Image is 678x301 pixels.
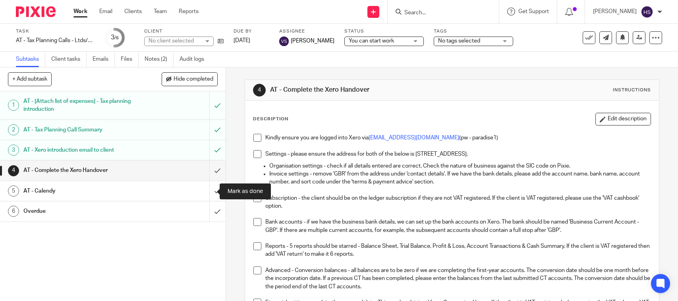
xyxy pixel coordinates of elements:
[8,165,19,176] div: 4
[270,86,469,94] h1: AT - Complete the Xero Handover
[121,52,139,67] a: Files
[253,84,266,96] div: 4
[16,52,45,67] a: Subtasks
[234,38,250,43] span: [DATE]
[265,134,650,142] p: Kindly ensure you are logged into Xero via (pw - paradise1)
[613,87,651,93] div: Instructions
[154,8,167,15] a: Team
[23,95,142,116] h1: AT - [Attach list of expenses] - Tax planning introduction
[253,116,288,122] p: Description
[641,6,653,18] img: svg%3E
[8,185,19,197] div: 5
[8,100,19,111] div: 1
[344,28,424,35] label: Status
[595,113,651,125] button: Edit description
[269,162,650,170] p: Organisation settings - check if all details entered are correct. Check the nature of business ag...
[16,28,95,35] label: Task
[99,8,112,15] a: Email
[114,36,119,40] small: /6
[111,33,119,42] div: 3
[23,164,142,176] h1: AT - Complete the Xero Handover
[265,150,650,158] p: Settings - please ensure the address for both of the below is [STREET_ADDRESS].
[279,37,289,46] img: svg%3E
[265,266,650,291] p: Advanced - Conversion balances - all balances are to be zero if we are completing the first-year ...
[404,10,475,17] input: Search
[162,72,218,86] button: Hide completed
[23,144,142,156] h1: AT - Xero introduction email to client
[434,28,513,35] label: Tags
[23,185,142,197] h1: AT - Calendy
[291,37,334,45] span: [PERSON_NAME]
[279,28,334,35] label: Assignee
[8,124,19,135] div: 2
[23,205,142,217] h1: Overdue
[16,37,95,44] div: AT - Tax Planning Calls - Ltds/CICs/Charities
[174,76,213,83] span: Hide completed
[518,9,549,14] span: Get Support
[369,135,459,141] a: [EMAIL_ADDRESS][DOMAIN_NAME]
[265,242,650,259] p: Reports - 5 reports should be starred - Balance Sheet, Trial Balance, Profit & Loss, Account Tran...
[16,6,56,17] img: Pixie
[265,194,650,210] p: Subscription - the client should be on the ledger subscription if they are not VAT registered. If...
[124,8,142,15] a: Clients
[73,8,87,15] a: Work
[144,28,224,35] label: Client
[234,28,269,35] label: Due by
[93,52,115,67] a: Emails
[438,38,480,44] span: No tags selected
[349,38,394,44] span: You can start work
[180,52,210,67] a: Audit logs
[269,170,650,186] p: Invoice settings - remove 'GBR' from the address under 'contact details'. If we have the bank det...
[51,52,87,67] a: Client tasks
[8,145,19,156] div: 3
[265,218,650,234] p: Bank accounts - if we have the business bank details, we can set up the bank accounts on Xero. Th...
[23,124,142,136] h1: AT - Tax Planning Call Summary
[179,8,199,15] a: Reports
[8,206,19,217] div: 6
[145,52,174,67] a: Notes (2)
[8,72,52,86] button: + Add subtask
[149,37,200,45] div: No client selected
[593,8,637,15] p: [PERSON_NAME]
